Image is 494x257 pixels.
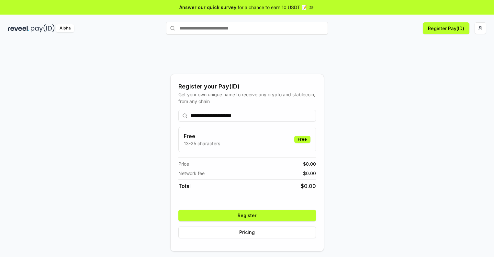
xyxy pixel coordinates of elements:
[56,24,74,32] div: Alpha
[178,91,316,105] div: Get your own unique name to receive any crypto and stablecoin, from any chain
[178,170,205,177] span: Network fee
[423,22,469,34] button: Register Pay(ID)
[8,24,29,32] img: reveel_dark
[184,140,220,147] p: 13-25 characters
[178,227,316,238] button: Pricing
[178,160,189,167] span: Price
[303,170,316,177] span: $ 0.00
[178,210,316,221] button: Register
[178,182,191,190] span: Total
[294,136,310,143] div: Free
[301,182,316,190] span: $ 0.00
[178,82,316,91] div: Register your Pay(ID)
[179,4,236,11] span: Answer our quick survey
[184,132,220,140] h3: Free
[31,24,55,32] img: pay_id
[303,160,316,167] span: $ 0.00
[238,4,307,11] span: for a chance to earn 10 USDT 📝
